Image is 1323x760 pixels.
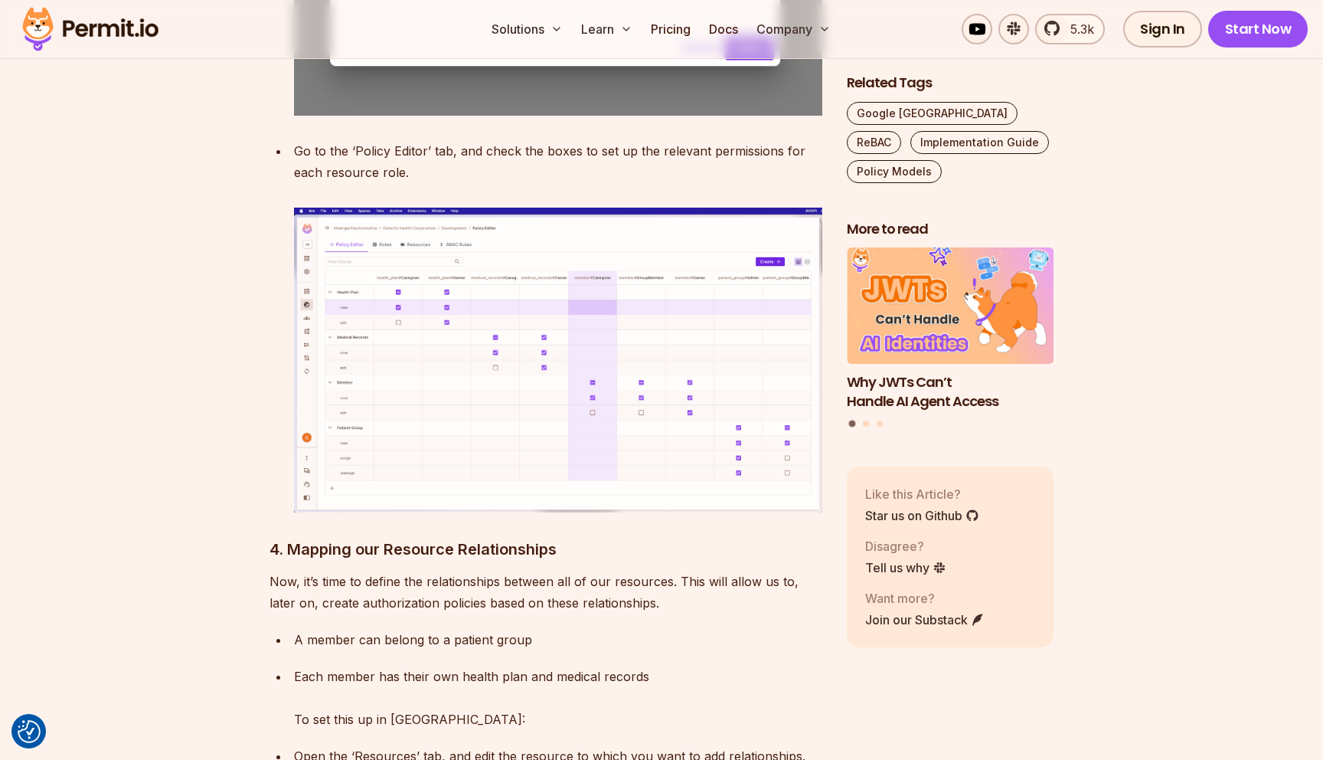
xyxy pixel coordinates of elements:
div: Go to the ‘Policy Editor’ tab, and check the boxes to set up the relevant permissions for each re... [294,140,822,183]
img: ReBAC 6.png [294,208,822,512]
a: Google [GEOGRAPHIC_DATA] [847,102,1018,125]
h3: Why JWTs Can’t Handle AI Agent Access [847,373,1053,411]
h3: 4. Mapping our Resource Relationships [269,537,822,562]
p: Want more? [865,589,985,608]
button: Solutions [485,14,569,44]
button: Consent Preferences [18,720,41,743]
a: Sign In [1123,11,1202,47]
a: Join our Substack [865,611,985,629]
a: Docs [703,14,744,44]
h2: Related Tags [847,74,1053,93]
a: Policy Models [847,160,942,183]
p: Like this Article? [865,485,979,503]
li: 1 of 3 [847,248,1053,411]
a: Star us on Github [865,506,979,525]
button: Go to slide 3 [877,421,883,427]
p: Disagree? [865,537,946,555]
a: Why JWTs Can’t Handle AI Agent AccessWhy JWTs Can’t Handle AI Agent Access [847,248,1053,411]
button: Company [750,14,837,44]
div: Posts [847,248,1053,430]
p: A member can belong to a patient group [294,629,822,650]
button: Learn [575,14,639,44]
a: 5.3k [1035,14,1105,44]
a: Implementation Guide [910,131,1049,154]
a: Pricing [645,14,697,44]
p: Now, it’s time to define the relationships between all of our resources. This will allow us to, l... [269,571,822,614]
span: 5.3k [1061,20,1094,38]
h2: More to read [847,220,1053,239]
button: Go to slide 2 [863,421,869,427]
img: Why JWTs Can’t Handle AI Agent Access [847,248,1053,365]
a: ReBAC [847,131,901,154]
a: Start Now [1208,11,1308,47]
button: Go to slide 1 [849,421,856,427]
p: Each member has their own health plan and medical records To set this up in [GEOGRAPHIC_DATA]: [294,666,822,730]
img: Permit logo [15,3,165,55]
img: Revisit consent button [18,720,41,743]
a: Tell us why [865,559,946,577]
